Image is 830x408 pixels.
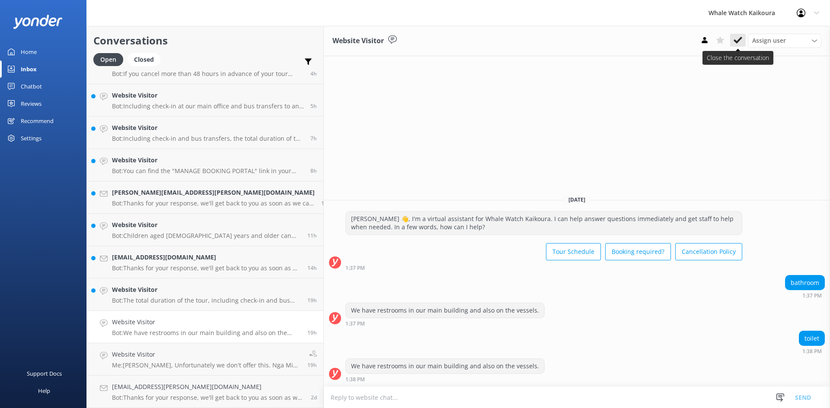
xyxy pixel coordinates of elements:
[112,91,304,100] h4: Website Visitor
[311,394,317,401] span: Aug 23 2025 06:34pm (UTC +12:00) Pacific/Auckland
[112,232,301,240] p: Bot: Children aged [DEMOGRAPHIC_DATA] years and older can join the tour. However, in some cases, ...
[112,123,304,133] h4: Website Visitor
[93,53,123,66] div: Open
[112,329,301,337] p: Bot: We have restrooms in our main building and also on the vessels.
[21,78,42,95] div: Chatbot
[27,365,62,382] div: Support Docs
[87,311,323,343] a: Website VisitorBot:We have restrooms in our main building and also on the vessels.19h
[307,329,317,336] span: Aug 25 2025 01:38pm (UTC +12:00) Pacific/Auckland
[563,196,591,203] span: [DATE]
[310,102,317,110] span: Aug 26 2025 03:18am (UTC +12:00) Pacific/Auckland
[307,232,317,239] span: Aug 25 2025 09:34pm (UTC +12:00) Pacific/Auckland
[87,214,323,246] a: Website VisitorBot:Children aged [DEMOGRAPHIC_DATA] years and older can join the tour. However, i...
[112,155,304,165] h4: Website Visitor
[87,246,323,278] a: [EMAIL_ADDRESS][DOMAIN_NAME]Bot:Thanks for your response, we'll get back to you as soon as we can...
[128,54,165,64] a: Closed
[321,199,331,207] span: Aug 25 2025 10:09pm (UTC +12:00) Pacific/Auckland
[112,361,301,369] p: Me: [PERSON_NAME], Unfortunately we don't offer this. Nga Mihi Nui Keira.
[799,348,825,354] div: Aug 25 2025 01:38pm (UTC +12:00) Pacific/Auckland
[752,36,786,45] span: Assign user
[785,292,825,298] div: Aug 25 2025 01:37pm (UTC +12:00) Pacific/Auckland
[802,349,822,354] strong: 1:38 PM
[345,377,365,382] strong: 1:38 PM
[128,53,160,66] div: Closed
[87,84,323,117] a: Website VisitorBot:Including check-in at our main office and bus transfers to and from our marina...
[87,376,323,408] a: [EMAIL_ADDRESS][PERSON_NAME][DOMAIN_NAME]Bot:Thanks for your response, we'll get back to you as s...
[802,293,822,298] strong: 1:37 PM
[112,285,301,294] h4: Website Visitor
[112,135,304,142] p: Bot: Including check-in and bus transfers, the total duration of the whale watching tour is 3 hou...
[345,376,545,382] div: Aug 25 2025 01:38pm (UTC +12:00) Pacific/Auckland
[87,343,323,376] a: Website VisitorMe:[PERSON_NAME], Unfortunately we don't offer this. Nga Mihi Nui Keira.19h
[21,112,54,130] div: Recommend
[307,361,317,369] span: Aug 25 2025 12:57pm (UTC +12:00) Pacific/Auckland
[310,135,317,142] span: Aug 26 2025 12:56am (UTC +12:00) Pacific/Auckland
[112,382,304,392] h4: [EMAIL_ADDRESS][PERSON_NAME][DOMAIN_NAME]
[21,60,37,78] div: Inbox
[307,264,317,272] span: Aug 25 2025 06:26pm (UTC +12:00) Pacific/Auckland
[93,54,128,64] a: Open
[13,15,63,29] img: yonder-white-logo.png
[21,95,41,112] div: Reviews
[112,297,301,304] p: Bot: The total duration of the tour, including check-in and bus transfers, is 3 hours and 15 minu...
[112,394,304,402] p: Bot: Thanks for your response, we'll get back to you as soon as we can during opening hours.
[38,382,50,399] div: Help
[346,359,544,373] div: We have restrooms in our main building and also on the vessels.
[112,350,301,359] h4: Website Visitor
[310,70,317,77] span: Aug 26 2025 04:48am (UTC +12:00) Pacific/Auckland
[332,35,384,47] h3: Website Visitor
[546,243,601,260] button: Tour Schedule
[345,265,742,271] div: Aug 25 2025 01:37pm (UTC +12:00) Pacific/Auckland
[112,70,304,78] p: Bot: If you cancel more than 48 hours in advance of your tour departure, you get a 100% refund. T...
[87,181,323,214] a: [PERSON_NAME][EMAIL_ADDRESS][PERSON_NAME][DOMAIN_NAME]Bot:Thanks for your response, we'll get bac...
[346,303,544,318] div: We have restrooms in our main building and also on the vessels.
[112,199,315,207] p: Bot: Thanks for your response, we'll get back to you as soon as we can during opening hours.
[345,266,365,271] strong: 1:37 PM
[21,43,37,60] div: Home
[605,243,671,260] button: Booking required?
[307,297,317,304] span: Aug 25 2025 01:47pm (UTC +12:00) Pacific/Auckland
[87,278,323,311] a: Website VisitorBot:The total duration of the tour, including check-in and bus transfers, is 3 hou...
[87,149,323,181] a: Website VisitorBot:You can find the "MANAGE BOOKING PORTAL" link in your booking confirmation ema...
[112,167,304,175] p: Bot: You can find the "MANAGE BOOKING PORTAL" link in your booking confirmation email.
[748,34,821,47] div: Assign User
[799,331,824,346] div: toilet
[346,212,742,234] div: [PERSON_NAME] 👋, I'm a virtual assistant for Whale Watch Kaikoura. I can help answer questions im...
[310,167,317,174] span: Aug 26 2025 12:13am (UTC +12:00) Pacific/Auckland
[112,264,301,272] p: Bot: Thanks for your response, we'll get back to you as soon as we can during opening hours.
[112,102,304,110] p: Bot: Including check-in at our main office and bus transfers to and from our marina at [GEOGRAPHI...
[112,317,301,327] h4: Website Visitor
[112,220,301,230] h4: Website Visitor
[21,130,41,147] div: Settings
[345,321,365,326] strong: 1:37 PM
[675,243,742,260] button: Cancellation Policy
[345,320,545,326] div: Aug 25 2025 01:37pm (UTC +12:00) Pacific/Auckland
[112,253,301,262] h4: [EMAIL_ADDRESS][DOMAIN_NAME]
[112,188,315,197] h4: [PERSON_NAME][EMAIL_ADDRESS][PERSON_NAME][DOMAIN_NAME]
[93,32,317,49] h2: Conversations
[87,117,323,149] a: Website VisitorBot:Including check-in and bus transfers, the total duration of the whale watching...
[785,275,824,290] div: bathroom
